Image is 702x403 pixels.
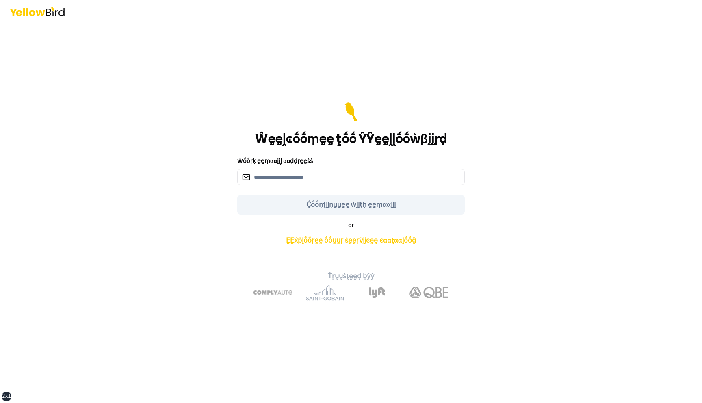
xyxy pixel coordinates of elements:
[255,132,447,146] h1: Ŵḛḛḽͼṓṓṃḛḛ ţṓṓ ŶŶḛḛḽḽṓṓẁβḭḭṛḍ
[208,271,494,281] p: Ṫṛṵṵṡţḛḛḍ ḅẏẏ
[2,393,11,400] div: 2xl
[237,157,313,165] label: Ŵṓṓṛḳ ḛḛṃααḭḭḽ ααḍḍṛḛḛṡṡ
[281,232,420,249] a: ḚḚẋṗḽṓṓṛḛḛ ṓṓṵṵṛ ṡḛḛṛṽḭḭͼḛḛ ͼααţααḽṓṓḡ
[348,221,354,229] span: or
